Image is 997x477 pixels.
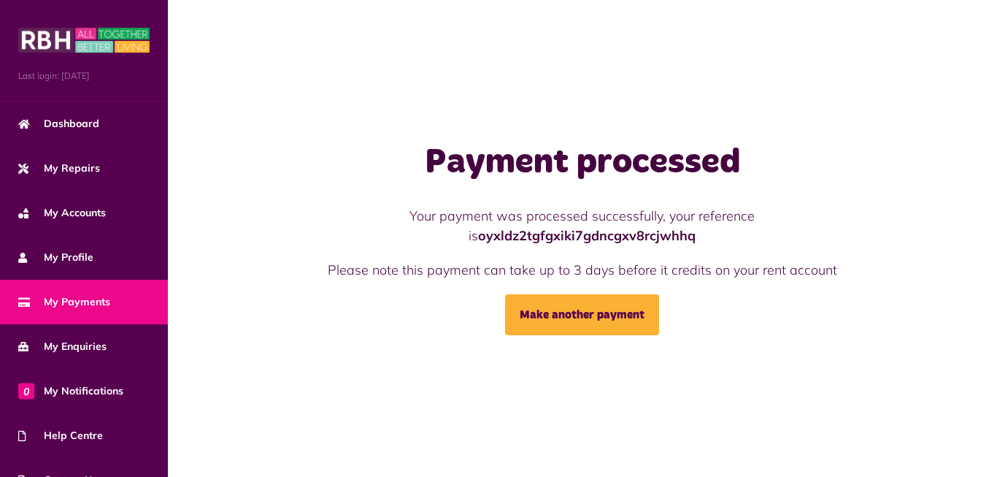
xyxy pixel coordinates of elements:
[18,205,106,221] span: My Accounts
[18,383,34,399] span: 0
[18,26,150,55] img: MyRBH
[505,294,659,335] a: Make another payment
[18,339,107,354] span: My Enquiries
[18,428,103,443] span: Help Centre
[301,206,864,245] p: Your payment was processed successfully, your reference is
[478,227,696,244] strong: oyxldz2tgfgxiki7gdncgxv8rcjwhhq
[301,260,864,280] p: Please note this payment can take up to 3 days before it credits on your rent account
[18,161,100,176] span: My Repairs
[18,294,110,310] span: My Payments
[18,116,99,131] span: Dashboard
[18,250,93,265] span: My Profile
[301,142,864,184] h1: Payment processed
[18,69,150,83] span: Last login: [DATE]
[18,383,123,399] span: My Notifications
